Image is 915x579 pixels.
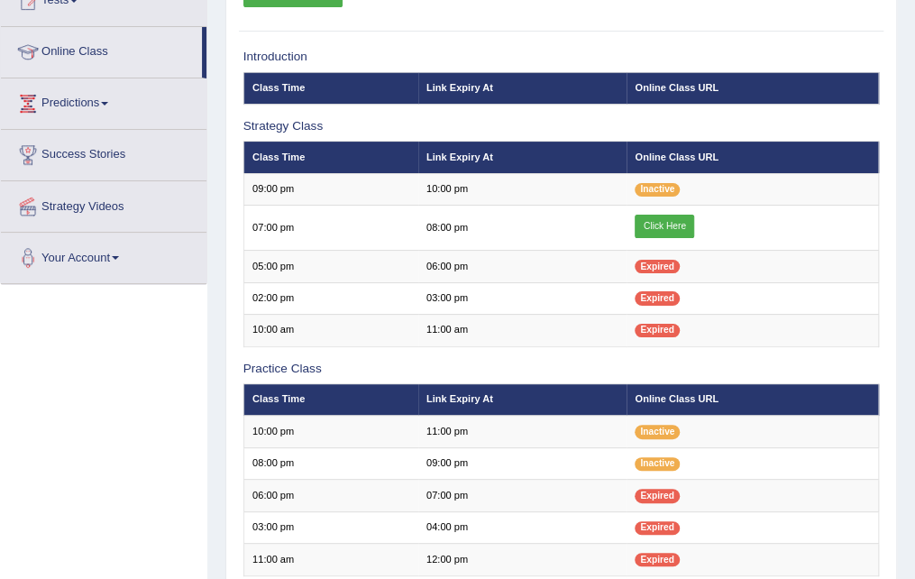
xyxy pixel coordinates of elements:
[627,72,879,104] th: Online Class URL
[418,480,627,511] td: 07:00 pm
[635,291,679,305] span: Expired
[418,142,627,173] th: Link Expiry At
[243,142,417,173] th: Class Time
[1,130,206,175] a: Success Stories
[1,181,206,226] a: Strategy Videos
[243,120,880,133] h3: Strategy Class
[627,142,879,173] th: Online Class URL
[635,324,679,337] span: Expired
[418,416,627,447] td: 11:00 pm
[243,282,417,314] td: 02:00 pm
[635,521,679,535] span: Expired
[1,78,206,124] a: Predictions
[418,282,627,314] td: 03:00 pm
[1,27,202,72] a: Online Class
[418,511,627,543] td: 04:00 pm
[243,72,417,104] th: Class Time
[243,363,880,376] h3: Practice Class
[418,315,627,346] td: 11:00 am
[635,260,679,273] span: Expired
[418,447,627,479] td: 09:00 pm
[635,489,679,502] span: Expired
[418,384,627,416] th: Link Expiry At
[243,51,880,64] h3: Introduction
[635,553,679,566] span: Expired
[627,384,879,416] th: Online Class URL
[635,215,694,238] a: Click Here
[418,206,627,251] td: 08:00 pm
[243,480,417,511] td: 06:00 pm
[243,206,417,251] td: 07:00 pm
[243,315,417,346] td: 10:00 am
[635,425,680,438] span: Inactive
[243,416,417,447] td: 10:00 pm
[243,511,417,543] td: 03:00 pm
[243,544,417,575] td: 11:00 am
[418,251,627,282] td: 06:00 pm
[418,173,627,205] td: 10:00 pm
[635,457,680,471] span: Inactive
[635,183,680,197] span: Inactive
[418,72,627,104] th: Link Expiry At
[243,173,417,205] td: 09:00 pm
[243,447,417,479] td: 08:00 pm
[418,544,627,575] td: 12:00 pm
[243,251,417,282] td: 05:00 pm
[1,233,206,278] a: Your Account
[243,384,417,416] th: Class Time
